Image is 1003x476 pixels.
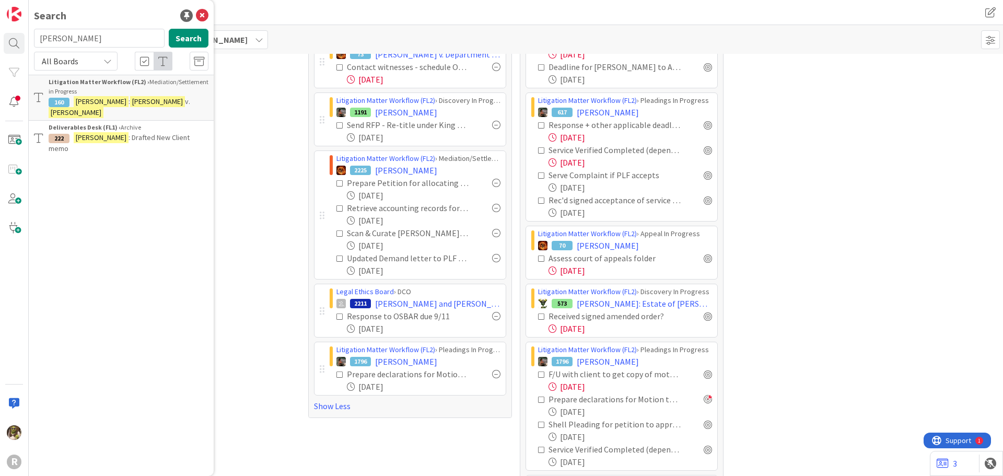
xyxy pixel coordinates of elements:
[549,405,712,418] div: [DATE]
[130,96,185,107] mark: [PERSON_NAME]
[49,98,69,107] div: 160
[336,344,500,355] div: › Pleadings In Progress
[347,73,500,86] div: [DATE]
[549,252,675,264] div: Assess court of appeals folder
[549,144,681,156] div: Service Verified Completed (depends on service method)
[937,457,957,470] a: 3
[347,227,469,239] div: Scan & Curate [PERSON_NAME] Documents
[347,252,469,264] div: Updated Demand letter to PLF re atty fees (see 9/2 email)
[42,56,78,66] span: All Boards
[549,368,681,380] div: F/U with client to get copy of mother's trust
[538,241,547,250] img: TR
[375,106,437,119] span: [PERSON_NAME]
[549,393,681,405] div: Prepare declarations for Motion to Set Aside and Motion to [PERSON_NAME]
[34,8,66,24] div: Search
[538,287,637,296] a: Litigation Matter Workflow (FL2)
[552,108,573,117] div: 617
[538,344,712,355] div: › Pleadings In Progress
[336,345,435,354] a: Litigation Matter Workflow (FL2)
[49,134,69,143] div: 222
[169,29,208,48] button: Search
[549,380,712,393] div: [DATE]
[347,310,468,322] div: Response to OSBAR due 9/11
[336,286,500,297] div: › DCO
[347,380,500,393] div: [DATE]
[549,194,681,206] div: Rec'd signed acceptance of service from [PERSON_NAME]?
[7,7,21,21] img: Visit kanbanzone.com
[347,202,469,214] div: Retrieve accounting records for the trust / circulate to Trustee and Beneficiaries (see 9/2 email)
[314,400,506,412] a: Show Less
[577,239,639,252] span: [PERSON_NAME]
[29,121,214,156] a: Deliverables Desk (FL1) ›Archive222[PERSON_NAME]: Drafted New Client memo
[549,264,712,277] div: [DATE]
[347,131,500,144] div: [DATE]
[549,443,681,456] div: Service Verified Completed (depends on service method) -Hold for Resolution of Contempt.
[29,75,214,121] a: Litigation Matter Workflow (FL2) ›Mediation/Settlement in Progress160[PERSON_NAME]:[PERSON_NAME]v...
[336,108,346,117] img: MW
[347,368,469,380] div: Prepare declarations for Motion to Set Aside and Motion to [PERSON_NAME]
[54,4,57,13] div: 1
[347,119,469,131] div: Send RFP - Re-title under King County Case, Docket Deadline to Respond.
[350,357,371,366] div: 1796
[336,154,435,163] a: Litigation Matter Workflow (FL2)
[49,123,208,132] div: Archive
[347,322,500,335] div: [DATE]
[350,166,371,175] div: 2225
[549,119,681,131] div: Response + other applicable deadlines calendared
[336,287,394,296] a: Legal Ethics Board
[549,73,712,86] div: [DATE]
[538,299,547,308] img: NC
[347,264,500,277] div: [DATE]
[347,189,500,202] div: [DATE]
[184,33,248,46] span: [PERSON_NAME]
[34,29,165,48] input: Search for title...
[49,107,103,118] mark: [PERSON_NAME]
[336,166,346,175] img: TR
[549,310,680,322] div: Received signed amended order?
[549,61,681,73] div: Deadline for [PERSON_NAME] to Answer Complaint : [DATE]
[538,228,712,239] div: › Appeal In Progress
[336,96,435,105] a: Litigation Matter Workflow (FL2)
[336,357,346,366] img: MW
[538,345,637,354] a: Litigation Matter Workflow (FL2)
[549,206,712,219] div: [DATE]
[552,299,573,308] div: 573
[549,131,712,144] div: [DATE]
[549,322,712,335] div: [DATE]
[49,123,121,131] b: Deliverables Desk (FL1) ›
[549,156,712,169] div: [DATE]
[49,78,149,86] b: Litigation Matter Workflow (FL2) ›
[350,299,371,308] div: 2211
[538,357,547,366] img: MW
[375,164,437,177] span: [PERSON_NAME]
[577,106,639,119] span: [PERSON_NAME]
[347,177,469,189] div: Prepare Petition for allocating atty fees and costs to [PERSON_NAME] (see 9/2 email)
[538,286,712,297] div: › Discovery In Progress
[549,48,712,61] div: [DATE]
[336,50,346,59] img: TR
[347,239,500,252] div: [DATE]
[577,355,639,368] span: [PERSON_NAME]
[538,95,712,106] div: › Pleadings In Progress
[375,297,500,310] span: [PERSON_NAME] and [PERSON_NAME]
[347,61,469,73] div: Contact witnesses - schedule October phone calls with [PERSON_NAME]
[49,77,208,96] div: Mediation/Settlement in Progress
[74,96,129,107] mark: [PERSON_NAME]
[375,355,437,368] span: [PERSON_NAME]
[549,418,681,431] div: Shell Pleading for petition to approve of distribution - created by paralegal- Pause for Resoluti...
[74,132,129,143] mark: [PERSON_NAME]
[347,214,500,227] div: [DATE]
[22,2,48,14] span: Support
[375,48,500,61] span: [PERSON_NAME] v. Department of Human Services
[185,97,190,106] span: v.
[336,95,500,106] div: › Discovery In Progress
[7,455,21,469] div: R
[350,50,371,59] div: 73
[538,96,637,105] a: Litigation Matter Workflow (FL2)
[549,456,712,468] div: [DATE]
[552,241,573,250] div: 70
[336,153,500,164] div: › Mediation/Settlement Queue
[549,181,712,194] div: [DATE]
[538,108,547,117] img: MW
[577,297,712,310] span: [PERSON_NAME]: Estate of [PERSON_NAME]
